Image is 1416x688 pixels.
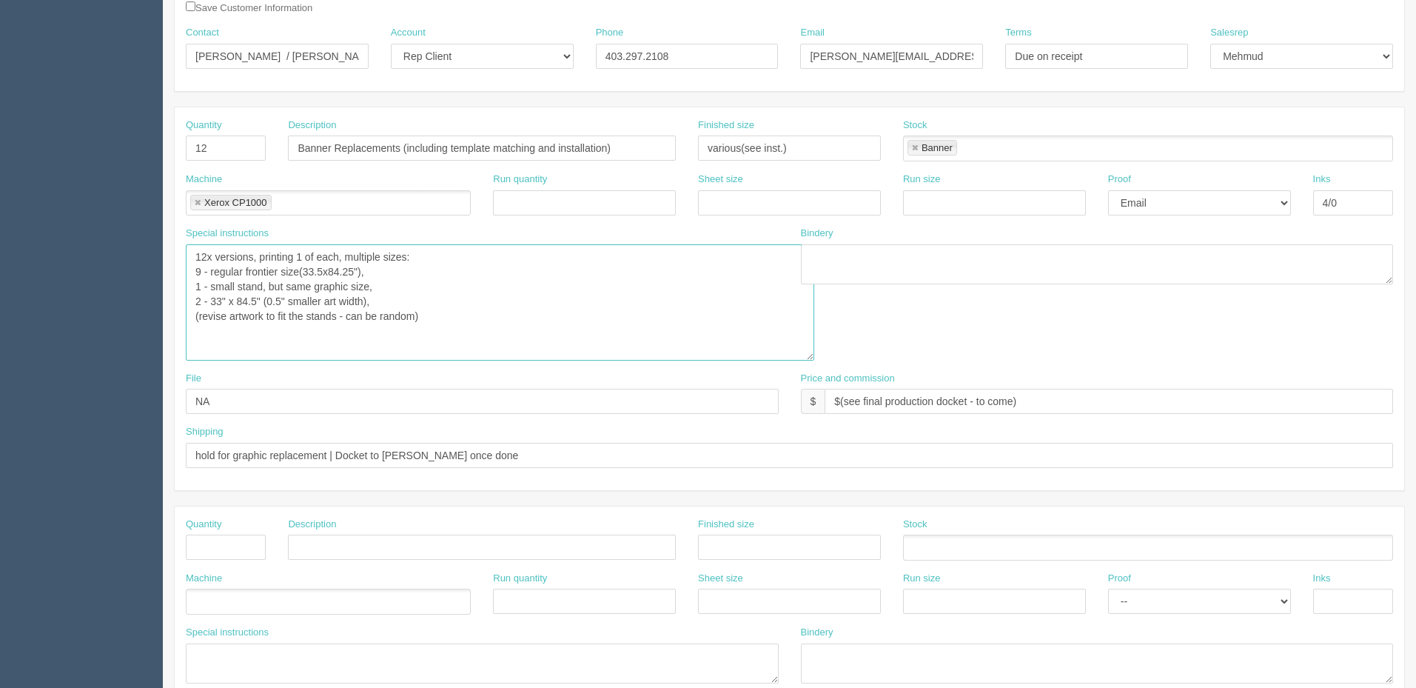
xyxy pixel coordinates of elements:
label: Special instructions [186,626,269,640]
div: $ [801,389,825,414]
label: Phone [596,26,624,40]
label: File [186,372,201,386]
label: Finished size [698,518,754,532]
label: Machine [186,572,222,586]
label: Email [800,26,825,40]
label: Shipping [186,425,224,439]
label: Salesrep [1210,26,1248,40]
div: Banner [922,143,953,153]
label: Terms [1005,26,1031,40]
label: Special instructions [186,227,269,241]
label: Bindery [801,227,833,241]
label: Account [391,26,426,40]
label: Inks [1313,572,1331,586]
label: Description [288,118,336,133]
div: Xerox CP1000 [204,198,267,207]
label: Sheet size [698,572,743,586]
label: Inks [1313,173,1331,187]
label: Proof [1108,572,1131,586]
label: Machine [186,173,222,187]
label: Run quantity [493,572,547,586]
label: Sheet size [698,173,743,187]
label: Proof [1108,173,1131,187]
label: Stock [903,118,927,133]
textarea: Inspect each of the banners for damages and confirm exact 'graphic area' sizes and qty per size -... [186,244,814,361]
label: Stock [903,518,927,532]
label: Price and commission [801,372,895,386]
label: Quantity [186,118,221,133]
label: Finished size [698,118,754,133]
label: Run quantity [493,173,547,187]
label: Quantity [186,518,221,532]
label: Run size [903,173,941,187]
label: Run size [903,572,941,586]
label: Bindery [801,626,833,640]
label: Description [288,518,336,532]
label: Contact [186,26,219,40]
